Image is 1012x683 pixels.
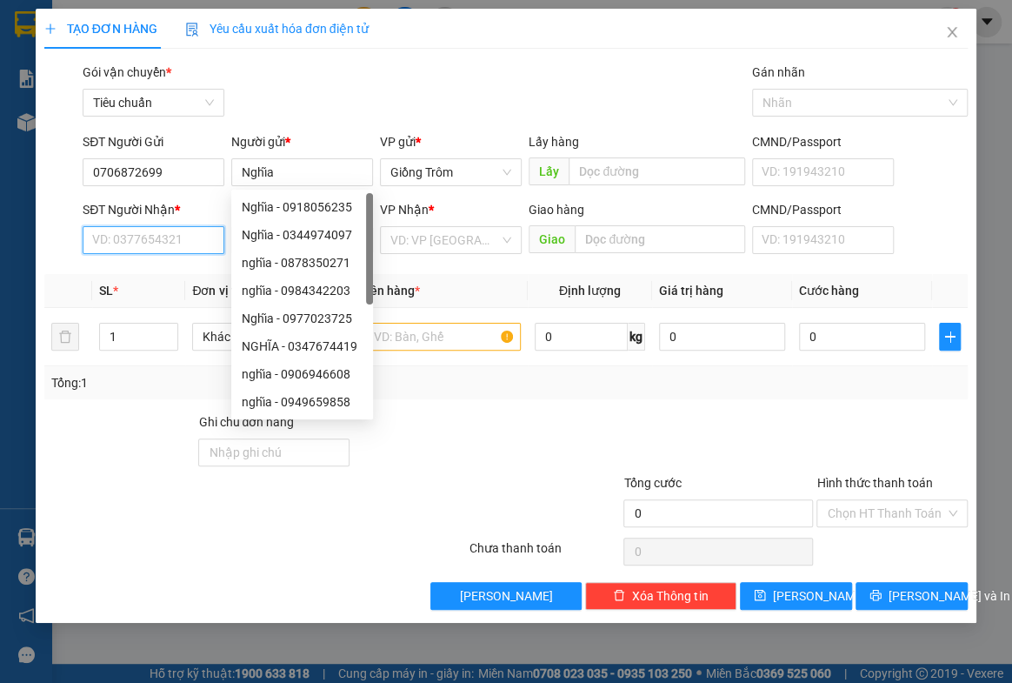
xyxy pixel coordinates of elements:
span: [PERSON_NAME] [460,586,553,606]
span: TẠO ĐƠN HÀNG [44,22,157,36]
div: NGHĨA - 0347674419 [242,337,363,356]
div: nghĩa - 0906946608 [231,360,373,388]
span: Giao hàng [529,203,584,217]
button: printer[PERSON_NAME] và In [856,582,968,610]
input: 0 [659,323,785,351]
span: Định lượng [559,284,621,298]
span: [PERSON_NAME] [773,586,866,606]
div: CMND/Passport [752,200,894,219]
span: Tiêu chuẩn [93,90,214,116]
span: Cước hàng [799,284,859,298]
span: kg [628,323,645,351]
img: icon [185,23,199,37]
span: Lấy [529,157,569,185]
span: Đơn vị tính [192,284,257,298]
button: save[PERSON_NAME] [740,582,852,610]
span: delete [613,589,625,603]
div: VP gửi [380,132,522,151]
div: SĐT Người Gửi [83,132,224,151]
input: Dọc đường [569,157,745,185]
span: Giao [529,225,575,253]
label: Hình thức thanh toán [816,476,932,490]
button: deleteXóa Thông tin [585,582,736,610]
span: Gói vận chuyển [83,65,171,79]
button: delete [51,323,79,351]
span: plus [44,23,57,35]
div: nghĩa - 0878350271 [231,249,373,277]
div: Nghĩa - 0918056235 [242,198,363,217]
div: NGHĨA - 0347674419 [231,332,373,360]
span: Giồng Trôm [390,159,511,185]
div: CMND/Passport [752,132,894,151]
span: Lấy hàng [529,135,579,149]
input: Ghi chú đơn hàng [198,439,350,466]
span: SL [99,284,113,298]
span: close [945,25,959,39]
div: nghĩa - 0906946608 [242,365,363,384]
span: Xóa Thông tin [632,586,708,606]
div: Nghĩa - 0977023725 [242,309,363,328]
div: Nghĩa - 0344974097 [242,225,363,244]
div: nghĩa - 0984342203 [231,277,373,305]
div: nghĩa - 0949659858 [231,388,373,416]
div: Nghĩa - 0918056235 [231,193,373,221]
div: SĐT Người Nhận [83,200,224,219]
span: Tổng cước [623,476,681,490]
span: Yêu cầu xuất hóa đơn điện tử [185,22,369,36]
div: nghĩa - 0878350271 [242,253,363,272]
span: Tên hàng [363,284,420,298]
input: VD: Bàn, Ghế [363,323,521,351]
button: plus [939,323,961,351]
label: Gán nhãn [752,65,805,79]
div: Người gửi [231,132,373,151]
div: nghĩa - 0949659858 [242,392,363,412]
button: Close [928,9,976,57]
div: Nghĩa - 0344974097 [231,221,373,249]
span: VP Nhận [380,203,429,217]
input: Dọc đường [575,225,745,253]
button: [PERSON_NAME] [430,582,582,610]
div: nghĩa - 0984342203 [242,281,363,300]
div: Tổng: 1 [51,373,392,392]
span: plus [940,330,960,344]
span: save [754,589,766,603]
span: [PERSON_NAME] và In [889,586,1010,606]
span: Giá trị hàng [659,284,723,298]
label: Ghi chú đơn hàng [198,415,294,429]
div: Nghĩa - 0977023725 [231,305,373,332]
div: Chưa thanh toán [468,539,623,569]
span: Khác [203,324,339,350]
span: printer [869,589,882,603]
